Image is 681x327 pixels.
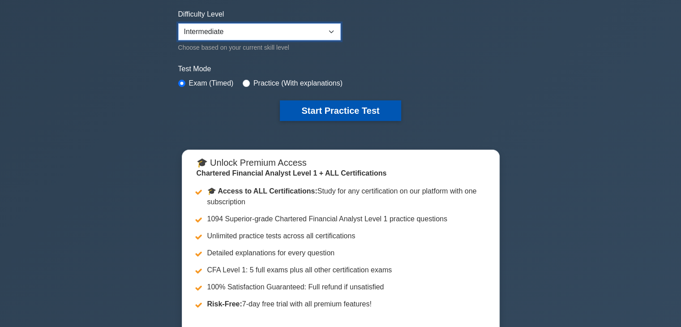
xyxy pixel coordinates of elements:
label: Difficulty Level [178,9,224,20]
button: Start Practice Test [280,100,401,121]
label: Test Mode [178,64,503,74]
label: Practice (With explanations) [253,78,343,89]
label: Exam (Timed) [189,78,234,89]
div: Choose based on your current skill level [178,42,341,53]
